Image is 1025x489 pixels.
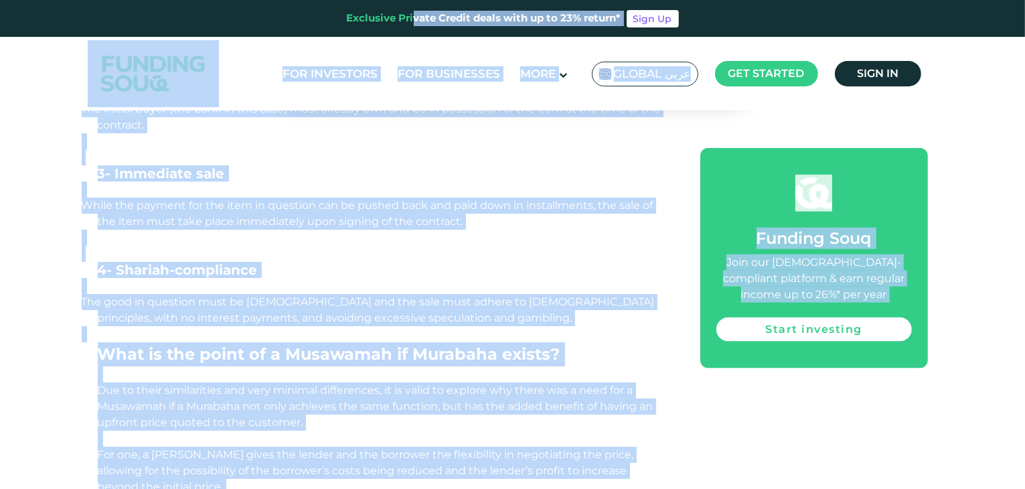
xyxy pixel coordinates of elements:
img: SA Flag [599,68,611,80]
span: 3- Immediate sale [98,165,225,182]
span: Global عربي [614,66,691,82]
a: Start investing [716,317,912,341]
a: For Investors [279,63,381,85]
span: While the payment for the item in question can be pushed back and paid down in installments, the ... [82,199,653,228]
a: Sign in [835,61,921,86]
span: More [520,67,556,80]
a: Sign Up [627,10,679,27]
span: Get started [728,67,805,80]
div: Exclusive Private Credit deals with up to 23% return* [347,11,621,26]
div: Join our [DEMOGRAPHIC_DATA]-compliant platform & earn regular income up to 26%* per year [716,254,912,302]
span: 4- Shariah-compliance [98,262,258,278]
span: Sign in [857,67,898,80]
img: Logo [88,40,219,108]
span: Funding Souq [757,228,872,247]
span: Due to their similarities and very minimal differences, it is valid to explore why there was a ne... [98,384,653,429]
span: What is the point of a Musawamah if Murabaha exists? [98,344,560,364]
a: For Businesses [394,63,503,85]
span: The good in question must be [DEMOGRAPHIC_DATA] and the sale must adhere to [DEMOGRAPHIC_DATA] pr... [82,295,655,324]
img: fsicon [795,174,832,211]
